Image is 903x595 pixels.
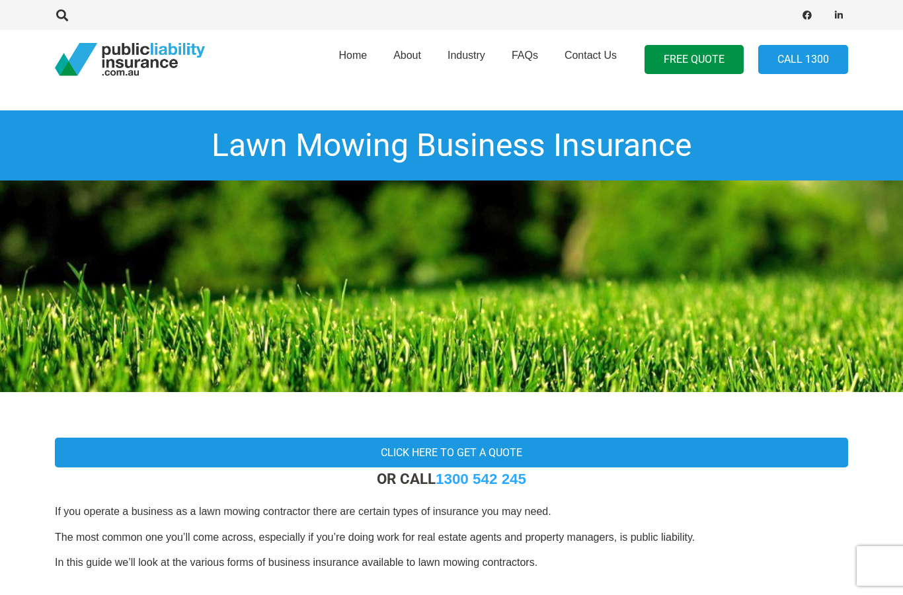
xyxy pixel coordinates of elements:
a: Contact Us [551,26,630,93]
a: Home [325,26,380,93]
p: If you operate a business as a lawn mowing contractor there are certain types of insurance you ma... [55,504,848,519]
strong: OR CALL [377,470,526,487]
a: Industry [434,26,498,93]
a: pli_logotransparent [55,43,205,76]
span: Contact Us [565,50,617,61]
a: Call 1300 [758,45,848,75]
a: Facebook [798,6,816,24]
a: About [380,26,434,93]
p: In this guide we’ll look at the various forms of business insurance available to lawn mowing cont... [55,555,848,570]
a: Click here to get a quote [55,438,848,467]
a: Search [49,9,75,21]
a: LinkedIn [830,6,848,24]
span: About [393,50,421,61]
a: FAQs [498,26,551,93]
p: The most common one you’ll come across, especially if you’re doing work for real estate agents an... [55,530,848,545]
span: Home [338,50,367,61]
a: FREE QUOTE [645,45,744,75]
span: Industry [448,50,485,61]
a: 1300 542 245 [436,471,526,487]
span: FAQs [512,50,538,61]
